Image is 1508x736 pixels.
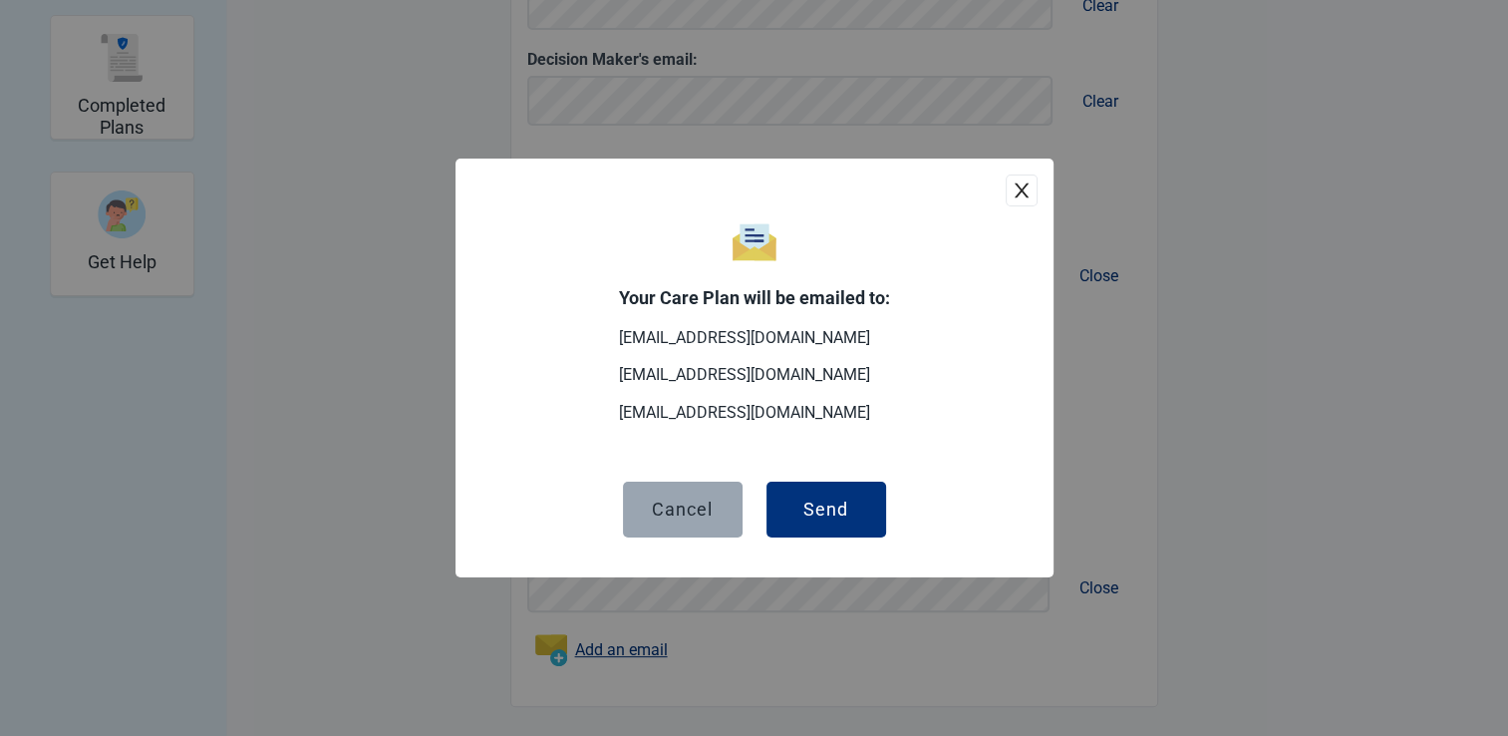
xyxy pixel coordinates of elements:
[733,222,776,262] img: confirm share plan
[619,402,890,424] p: [EMAIL_ADDRESS][DOMAIN_NAME]
[1012,181,1032,200] span: close
[1006,175,1038,206] button: close
[652,500,713,520] div: Cancel
[803,500,848,520] div: Send
[766,482,886,538] button: Send
[619,286,890,310] p: Your Care Plan will be emailed to:
[619,327,890,349] p: [EMAIL_ADDRESS][DOMAIN_NAME]
[623,482,743,538] button: Cancel
[619,364,890,386] p: [EMAIL_ADDRESS][DOMAIN_NAME]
